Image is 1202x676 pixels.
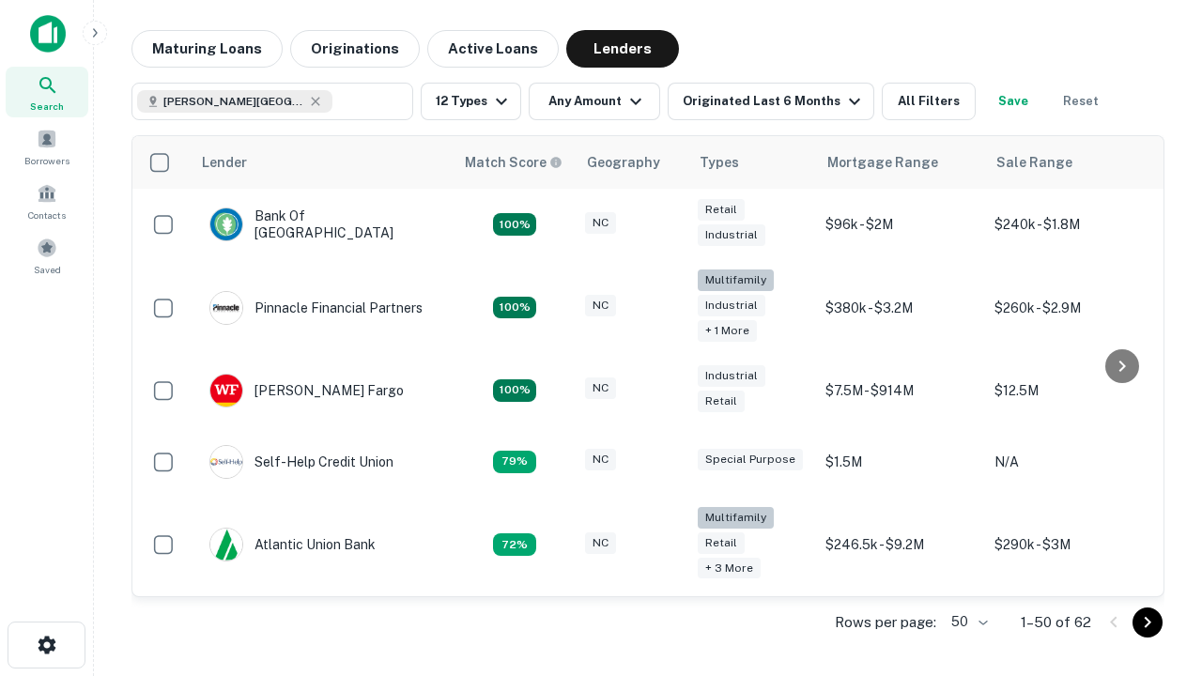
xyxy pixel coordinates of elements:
div: NC [585,212,616,234]
a: Search [6,67,88,117]
p: Rows per page: [835,611,936,634]
div: Lender [202,151,247,174]
div: Capitalize uses an advanced AI algorithm to match your search with the best lender. The match sco... [465,152,562,173]
button: Maturing Loans [131,30,283,68]
div: Retail [698,391,745,412]
span: [PERSON_NAME][GEOGRAPHIC_DATA], [GEOGRAPHIC_DATA] [163,93,304,110]
div: Bank Of [GEOGRAPHIC_DATA] [209,207,435,241]
div: Matching Properties: 14, hasApolloMatch: undefined [493,213,536,236]
div: Matching Properties: 11, hasApolloMatch: undefined [493,451,536,473]
td: $1.5M [816,426,985,498]
div: Special Purpose [698,449,803,470]
td: $246.5k - $9.2M [816,498,985,592]
div: Multifamily [698,269,774,291]
div: Industrial [698,295,765,316]
div: Self-help Credit Union [209,445,393,479]
div: Matching Properties: 10, hasApolloMatch: undefined [493,533,536,556]
iframe: Chat Widget [1108,466,1202,556]
p: 1–50 of 62 [1021,611,1091,634]
div: Pinnacle Financial Partners [209,291,423,325]
button: Go to next page [1133,607,1163,638]
th: Capitalize uses an advanced AI algorithm to match your search with the best lender. The match sco... [454,136,576,189]
div: NC [585,295,616,316]
div: Multifamily [698,507,774,529]
span: Search [30,99,64,114]
div: NC [585,532,616,554]
h6: Match Score [465,152,559,173]
div: Types [700,151,739,174]
div: + 1 more [698,320,757,342]
img: picture [210,375,242,407]
span: Saved [34,262,61,277]
a: Borrowers [6,121,88,172]
div: Matching Properties: 25, hasApolloMatch: undefined [493,297,536,319]
div: [PERSON_NAME] Fargo [209,374,404,407]
img: picture [210,446,242,478]
th: Mortgage Range [816,136,985,189]
div: Retail [698,532,745,554]
button: Any Amount [529,83,660,120]
th: Types [688,136,816,189]
button: Lenders [566,30,679,68]
img: picture [210,292,242,324]
div: NC [585,449,616,470]
td: $7.5M - $914M [816,355,985,426]
button: Reset [1051,83,1111,120]
td: $260k - $2.9M [985,260,1154,355]
td: $480k - $3.1M [985,591,1154,663]
div: 50 [944,608,991,636]
a: Contacts [6,176,88,226]
div: Originated Last 6 Months [683,90,866,113]
td: $380k - $3.2M [816,260,985,355]
button: Active Loans [427,30,559,68]
div: Matching Properties: 15, hasApolloMatch: undefined [493,379,536,402]
div: Sale Range [996,151,1072,174]
button: 12 Types [421,83,521,120]
div: Industrial [698,224,765,246]
a: Saved [6,230,88,281]
img: picture [210,208,242,240]
img: picture [210,529,242,561]
td: $96k - $2M [816,189,985,260]
div: + 3 more [698,558,761,579]
span: Contacts [28,207,66,223]
div: Retail [698,199,745,221]
button: Originations [290,30,420,68]
th: Geography [576,136,688,189]
button: All Filters [882,83,976,120]
img: capitalize-icon.png [30,15,66,53]
button: Originated Last 6 Months [668,83,874,120]
td: $240k - $1.8M [985,189,1154,260]
td: N/A [985,426,1154,498]
td: $200k - $3.3M [816,591,985,663]
div: Industrial [698,365,765,387]
th: Sale Range [985,136,1154,189]
td: $290k - $3M [985,498,1154,592]
th: Lender [191,136,454,189]
div: Geography [587,151,660,174]
div: NC [585,377,616,399]
td: $12.5M [985,355,1154,426]
span: Borrowers [24,153,69,168]
div: Atlantic Union Bank [209,528,376,561]
div: Mortgage Range [827,151,938,174]
button: Save your search to get updates of matches that match your search criteria. [983,83,1043,120]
